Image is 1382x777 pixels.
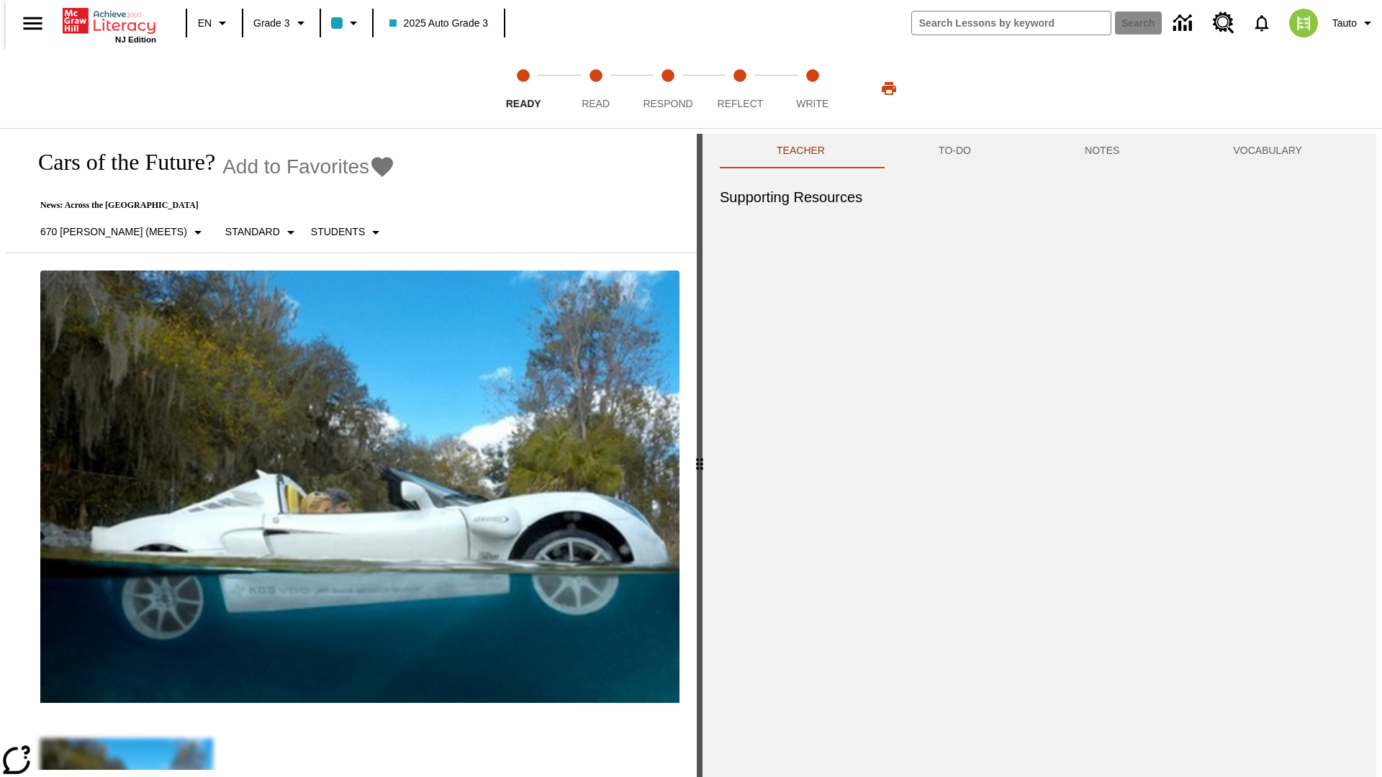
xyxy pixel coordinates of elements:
span: Reflect [718,98,764,109]
button: Grade: Grade 3, Select a grade [248,10,315,36]
button: Ready step 1 of 5 [482,49,565,128]
button: Select Student [305,219,390,245]
h1: Cars of the Future? [23,149,215,176]
button: Language: EN, Select a language [191,10,238,36]
button: Profile/Settings [1327,10,1382,36]
span: Write [796,98,828,109]
button: Open side menu [12,2,54,45]
button: Class color is light blue. Change class color [325,10,368,36]
p: Students [311,224,365,240]
span: Respond [643,98,692,109]
span: Tauto [1332,16,1357,31]
button: Select Lexile, 670 Lexile (Meets) [35,219,212,245]
img: avatar image [1289,9,1318,37]
p: News: Across the [GEOGRAPHIC_DATA] [23,200,395,211]
span: Add to Favorites [222,155,369,178]
span: Ready [506,98,541,109]
span: NJ Edition [115,35,156,44]
button: Print [866,76,912,101]
button: Write step 5 of 5 [771,49,854,128]
button: Scaffolds, Standard [220,219,305,245]
div: Instructional Panel Tabs [720,134,1359,168]
span: EN [198,16,212,31]
span: Grade 3 [253,16,290,31]
span: 2025 Auto Grade 3 [389,16,489,31]
a: Data Center [1165,4,1204,43]
button: TO-DO [882,134,1028,168]
button: Add to Favorites - Cars of the Future? [222,154,395,179]
div: Press Enter or Spacebar and then press right and left arrow keys to move the slider [697,134,703,777]
button: Select a new avatar [1281,4,1327,42]
button: Read step 2 of 5 [554,49,637,128]
button: NOTES [1028,134,1176,168]
button: Teacher [720,134,882,168]
button: Reflect step 4 of 5 [698,49,782,128]
a: Notifications [1243,4,1281,42]
h6: Supporting Resources [720,186,1359,209]
span: Read [582,98,610,109]
div: Home [63,5,156,44]
img: High-tech automobile treading water. [40,271,679,703]
div: reading [6,134,697,770]
a: Resource Center, Will open in new tab [1204,4,1243,42]
p: Standard [225,224,280,240]
div: activity [703,134,1376,777]
p: 670 [PERSON_NAME] (Meets) [40,224,187,240]
button: Respond step 3 of 5 [626,49,710,128]
button: VOCABULARY [1176,134,1359,168]
input: search field [912,12,1111,35]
